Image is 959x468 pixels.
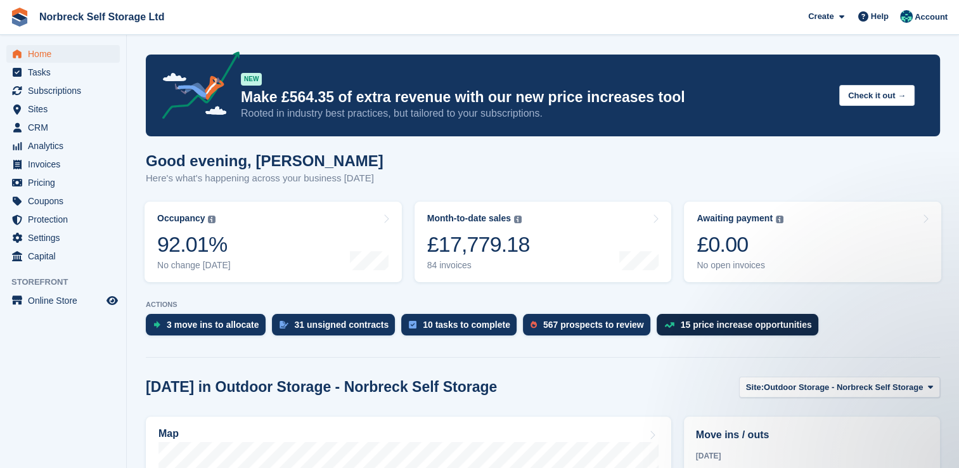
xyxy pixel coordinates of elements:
[10,8,29,27] img: stora-icon-8386f47178a22dfd0bd8f6a31ec36ba5ce8667c1dd55bd0f319d3a0aa187defe.svg
[764,381,923,394] span: Outdoor Storage - Norbreck Self Storage
[157,213,205,224] div: Occupancy
[6,174,120,192] a: menu
[146,379,497,396] h2: [DATE] in Outdoor Storage - Norbreck Self Storage
[241,107,829,120] p: Rooted in industry best practices, but tailored to your subscriptions.
[28,119,104,136] span: CRM
[146,171,383,186] p: Here's what's happening across your business [DATE]
[28,247,104,265] span: Capital
[241,73,262,86] div: NEW
[167,320,259,330] div: 3 move ins to allocate
[427,260,530,271] div: 84 invoices
[696,427,928,443] h2: Move ins / outs
[6,82,120,100] a: menu
[241,88,829,107] p: Make £564.35 of extra revenue with our new price increases tool
[153,321,160,328] img: move_ins_to_allocate_icon-fdf77a2bb77ea45bf5b3d319d69a93e2d87916cf1d5bf7949dd705db3b84f3ca.svg
[28,292,104,309] span: Online Store
[915,11,948,23] span: Account
[28,63,104,81] span: Tasks
[681,320,812,330] div: 15 price increase opportunities
[6,119,120,136] a: menu
[401,314,523,342] a: 10 tasks to complete
[157,260,231,271] div: No change [DATE]
[409,321,416,328] img: task-75834270c22a3079a89374b754ae025e5fb1db73e45f91037f5363f120a921f8.svg
[6,229,120,247] a: menu
[28,155,104,173] span: Invoices
[657,314,825,342] a: 15 price increase opportunities
[34,6,169,27] a: Norbreck Self Storage Ltd
[28,137,104,155] span: Analytics
[900,10,913,23] img: Sally King
[28,82,104,100] span: Subscriptions
[746,381,764,394] span: Site:
[697,260,783,271] div: No open invoices
[28,229,104,247] span: Settings
[105,293,120,308] a: Preview store
[28,45,104,63] span: Home
[28,100,104,118] span: Sites
[208,216,216,223] img: icon-info-grey-7440780725fd019a000dd9b08b2336e03edf1995a4989e88bcd33f0948082b44.svg
[11,276,126,289] span: Storefront
[28,174,104,192] span: Pricing
[6,247,120,265] a: menu
[739,377,940,398] button: Site: Outdoor Storage - Norbreck Self Storage
[151,51,240,124] img: price-adjustments-announcement-icon-8257ccfd72463d97f412b2fc003d46551f7dbcb40ab6d574587a9cd5c0d94...
[28,192,104,210] span: Coupons
[514,216,522,223] img: icon-info-grey-7440780725fd019a000dd9b08b2336e03edf1995a4989e88bcd33f0948082b44.svg
[6,100,120,118] a: menu
[157,231,231,257] div: 92.01%
[6,45,120,63] a: menu
[6,155,120,173] a: menu
[6,211,120,228] a: menu
[839,85,915,106] button: Check it out →
[146,152,383,169] h1: Good evening, [PERSON_NAME]
[272,314,402,342] a: 31 unsigned contracts
[28,211,104,228] span: Protection
[531,321,537,328] img: prospect-51fa495bee0391a8d652442698ab0144808aea92771e9ea1ae160a38d050c398.svg
[808,10,833,23] span: Create
[295,320,389,330] div: 31 unsigned contracts
[871,10,889,23] span: Help
[6,192,120,210] a: menu
[664,322,674,328] img: price_increase_opportunities-93ffe204e8149a01c8c9dc8f82e8f89637d9d84a8eef4429ea346261dce0b2c0.svg
[427,213,511,224] div: Month-to-date sales
[423,320,510,330] div: 10 tasks to complete
[158,428,179,439] h2: Map
[145,202,402,282] a: Occupancy 92.01% No change [DATE]
[280,321,288,328] img: contract_signature_icon-13c848040528278c33f63329250d36e43548de30e8caae1d1a13099fd9432cc5.svg
[776,216,783,223] img: icon-info-grey-7440780725fd019a000dd9b08b2336e03edf1995a4989e88bcd33f0948082b44.svg
[146,301,940,309] p: ACTIONS
[6,292,120,309] a: menu
[146,314,272,342] a: 3 move ins to allocate
[427,231,530,257] div: £17,779.18
[684,202,941,282] a: Awaiting payment £0.00 No open invoices
[523,314,657,342] a: 567 prospects to review
[6,137,120,155] a: menu
[415,202,672,282] a: Month-to-date sales £17,779.18 84 invoices
[697,231,783,257] div: £0.00
[6,63,120,81] a: menu
[696,450,928,462] div: [DATE]
[543,320,644,330] div: 567 prospects to review
[697,213,773,224] div: Awaiting payment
